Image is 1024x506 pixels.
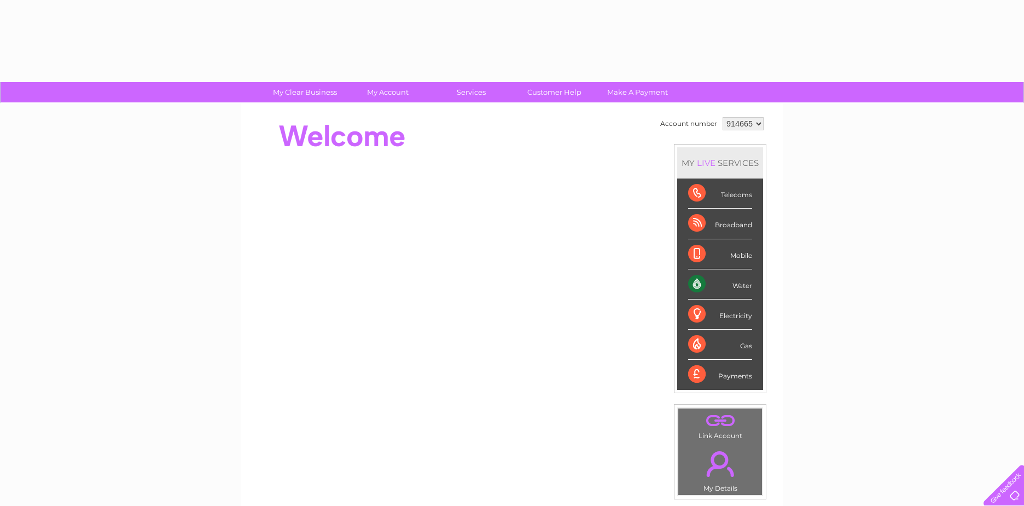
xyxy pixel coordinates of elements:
[688,209,752,239] div: Broadband
[343,82,433,102] a: My Account
[688,269,752,300] div: Water
[681,411,759,430] a: .
[688,179,752,209] div: Telecoms
[426,82,516,102] a: Services
[688,300,752,330] div: Electricity
[678,442,763,496] td: My Details
[658,114,720,133] td: Account number
[695,158,718,168] div: LIVE
[592,82,683,102] a: Make A Payment
[678,408,763,442] td: Link Account
[688,239,752,269] div: Mobile
[688,360,752,389] div: Payments
[260,82,350,102] a: My Clear Business
[509,82,600,102] a: Customer Help
[681,445,759,483] a: .
[688,330,752,360] div: Gas
[677,147,763,179] div: MY SERVICES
